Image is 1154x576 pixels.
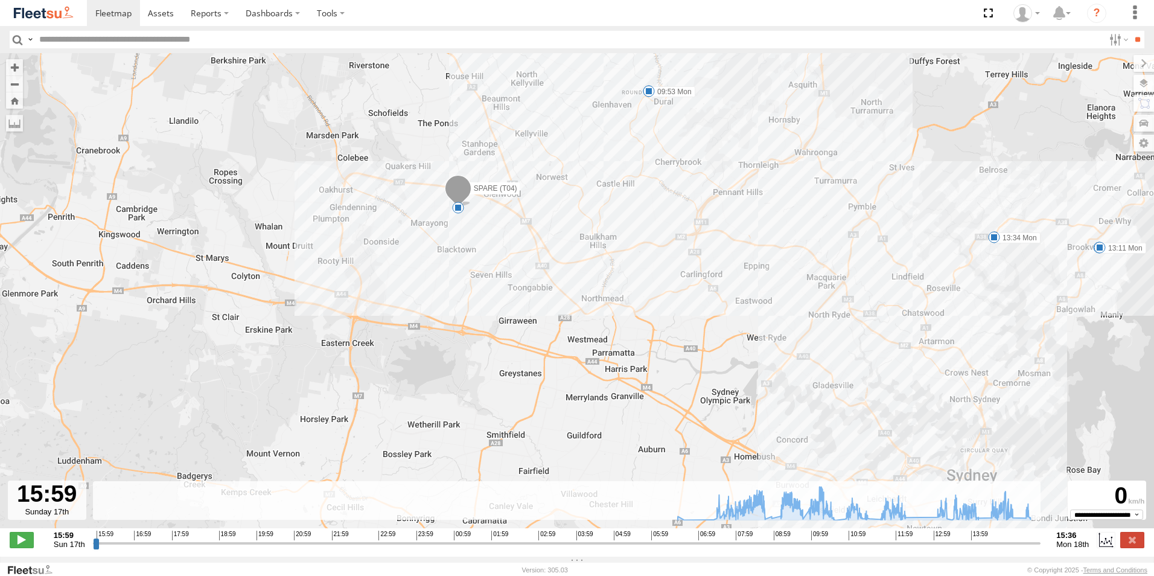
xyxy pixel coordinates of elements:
span: 04:59 [614,531,631,540]
span: 09:59 [811,531,828,540]
div: © Copyright 2025 - [1027,566,1147,574]
span: Mon 18th Aug 2025 [1056,540,1089,549]
span: 16:59 [134,531,151,540]
span: 19:59 [257,531,273,540]
span: 20:59 [294,531,311,540]
a: Terms and Conditions [1083,566,1147,574]
i: ? [1087,4,1106,23]
span: 07:59 [736,531,753,540]
span: 05:59 [651,531,668,540]
div: Hugh Edmunds [1009,4,1044,22]
span: 18:59 [219,531,236,540]
a: Visit our Website [7,564,62,576]
label: 13:11 Mon [1100,243,1146,254]
button: Zoom Home [6,92,23,109]
img: fleetsu-logo-horizontal.svg [12,5,75,21]
span: 03:59 [576,531,593,540]
span: 12:59 [934,531,951,540]
label: 13:34 Mon [994,232,1041,243]
label: Search Filter Options [1105,31,1130,48]
span: 08:59 [774,531,791,540]
label: 09:53 Mon [649,86,695,97]
span: 22:59 [378,531,395,540]
label: Measure [6,115,23,132]
label: Search Query [25,31,35,48]
button: Zoom out [6,75,23,92]
div: 0 [1070,482,1144,510]
span: 15:59 [97,531,113,540]
strong: 15:59 [54,531,85,540]
span: Sun 17th Aug 2025 [54,540,85,549]
span: 00:59 [454,531,471,540]
span: 13:59 [971,531,988,540]
label: Close [1120,532,1144,548]
label: Play/Stop [10,532,34,548]
button: Zoom in [6,59,23,75]
label: Map Settings [1133,135,1154,152]
span: SPARE (T04) [474,184,517,193]
span: 10:59 [849,531,865,540]
span: 11:59 [896,531,913,540]
span: 01:59 [491,531,508,540]
span: 23:59 [416,531,433,540]
div: 7 [452,202,464,214]
span: 06:59 [698,531,715,540]
span: 17:59 [172,531,189,540]
strong: 15:36 [1056,531,1089,540]
span: 21:59 [332,531,349,540]
div: Version: 305.03 [522,566,568,574]
span: 02:59 [538,531,555,540]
